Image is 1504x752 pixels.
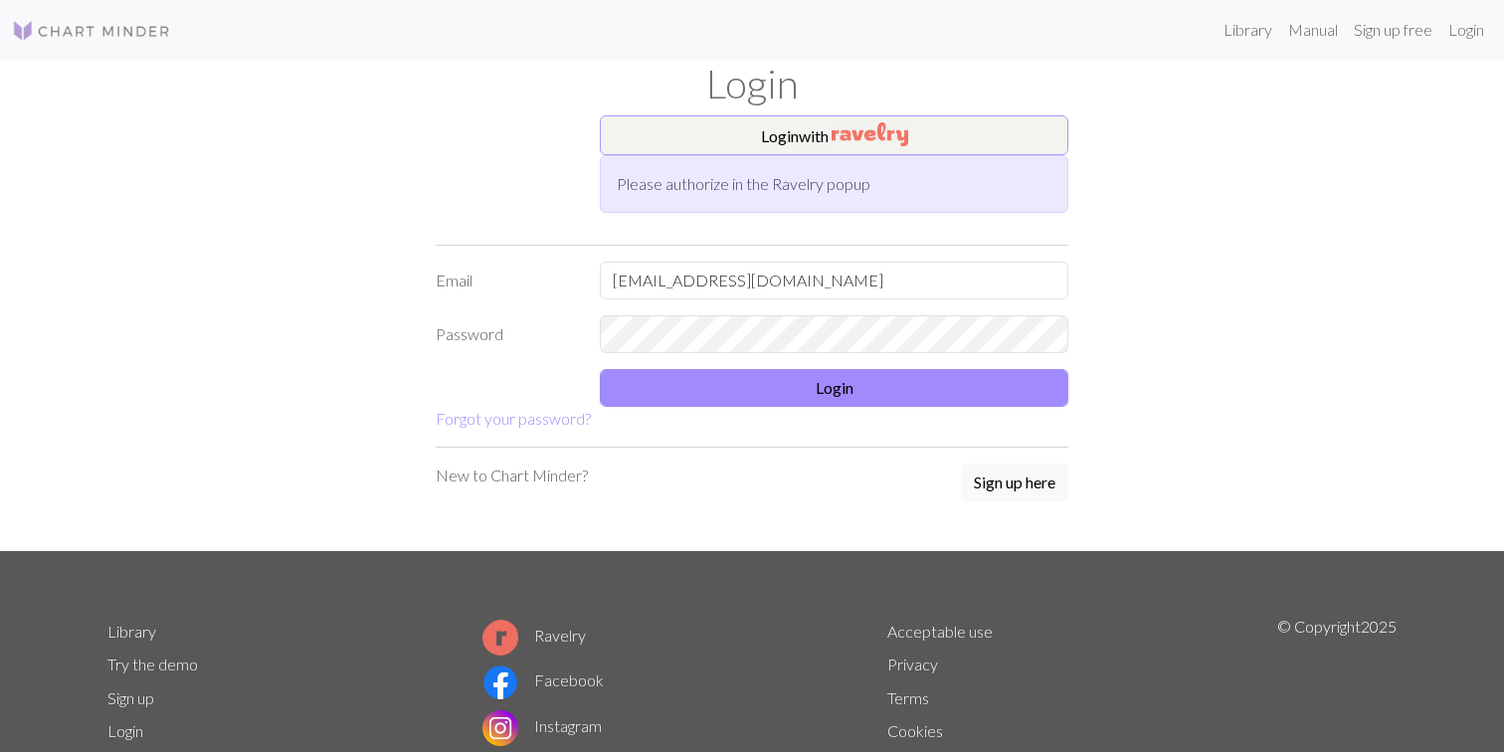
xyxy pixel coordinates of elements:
img: Ravelry [832,122,908,146]
a: Login [1440,10,1492,50]
label: Email [424,262,588,299]
a: Library [107,622,156,641]
a: Cookies [887,721,943,740]
a: Login [107,721,143,740]
a: Library [1216,10,1280,50]
a: Sign up [107,688,154,707]
a: Forgot your password? [436,409,591,428]
a: Privacy [887,655,938,673]
a: Sign up free [1346,10,1440,50]
img: Ravelry logo [482,620,518,656]
a: Ravelry [482,626,586,645]
a: Terms [887,688,929,707]
a: Acceptable use [887,622,993,641]
button: Sign up here [961,464,1068,501]
p: New to Chart Minder? [436,464,588,487]
a: Try the demo [107,655,198,673]
button: Loginwith [600,115,1068,155]
label: Password [424,315,588,353]
a: Sign up here [961,464,1068,503]
button: Login [600,369,1068,407]
h1: Login [95,60,1409,107]
a: Facebook [482,670,604,689]
img: Instagram logo [482,710,518,746]
a: Manual [1280,10,1346,50]
img: Facebook logo [482,664,518,700]
img: Logo [12,19,171,43]
a: Instagram [482,716,602,735]
div: Please authorize in the Ravelry popup [600,155,1068,213]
